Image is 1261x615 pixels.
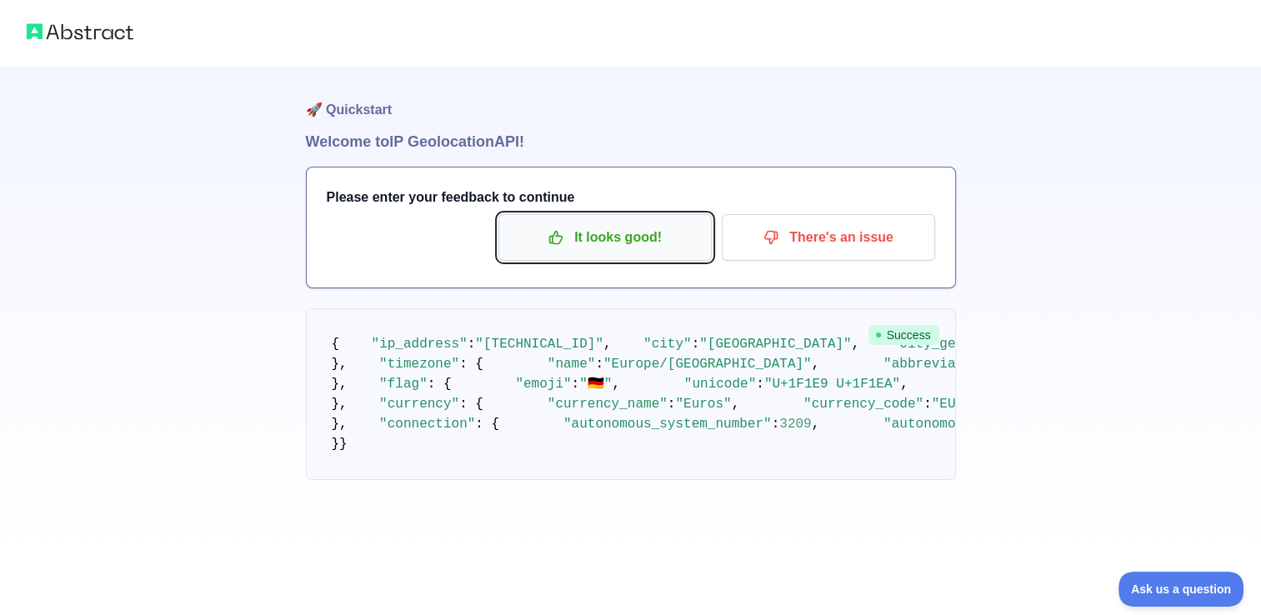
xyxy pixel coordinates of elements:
[772,417,780,432] span: :
[306,130,956,153] h1: Welcome to IP Geolocation API!
[327,187,935,207] h3: Please enter your feedback to continue
[563,417,772,432] span: "autonomous_system_number"
[306,67,956,130] h1: 🚀 Quickstart
[548,397,668,412] span: "currency_name"
[883,357,995,372] span: "abbreviation"
[900,377,908,392] span: ,
[579,377,612,392] span: "🇩🇪"
[675,397,731,412] span: "Euros"
[764,377,900,392] span: "U+1F1E9 U+1F1EA"
[498,214,712,261] button: It looks good!
[475,417,499,432] span: : {
[459,397,483,412] span: : {
[372,337,468,352] span: "ip_address"
[612,377,620,392] span: ,
[668,397,676,412] span: :
[692,337,700,352] span: :
[603,357,812,372] span: "Europe/[GEOGRAPHIC_DATA]"
[511,223,699,252] p: It looks good!
[756,377,764,392] span: :
[779,417,811,432] span: 3209
[699,337,851,352] span: "[GEOGRAPHIC_DATA]"
[595,357,603,372] span: :
[572,377,580,392] span: :
[1118,572,1244,607] iframe: Toggle Customer Support
[812,417,820,432] span: ,
[852,337,860,352] span: ,
[923,397,932,412] span: :
[734,223,923,252] p: There's an issue
[684,377,756,392] span: "unicode"
[379,417,475,432] span: "connection"
[27,20,133,43] img: Abstract logo
[459,357,483,372] span: : {
[468,337,476,352] span: :
[475,337,603,352] span: "[TECHNICAL_ID]"
[868,325,939,345] span: Success
[379,357,459,372] span: "timezone"
[722,214,935,261] button: There's an issue
[883,417,1139,432] span: "autonomous_system_organization"
[803,397,923,412] span: "currency_code"
[732,397,740,412] span: ,
[548,357,596,372] span: "name"
[603,337,612,352] span: ,
[379,397,459,412] span: "currency"
[515,377,571,392] span: "emoji"
[643,337,692,352] span: "city"
[332,337,340,352] span: {
[428,377,452,392] span: : {
[812,357,820,372] span: ,
[932,397,972,412] span: "EUR"
[379,377,428,392] span: "flag"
